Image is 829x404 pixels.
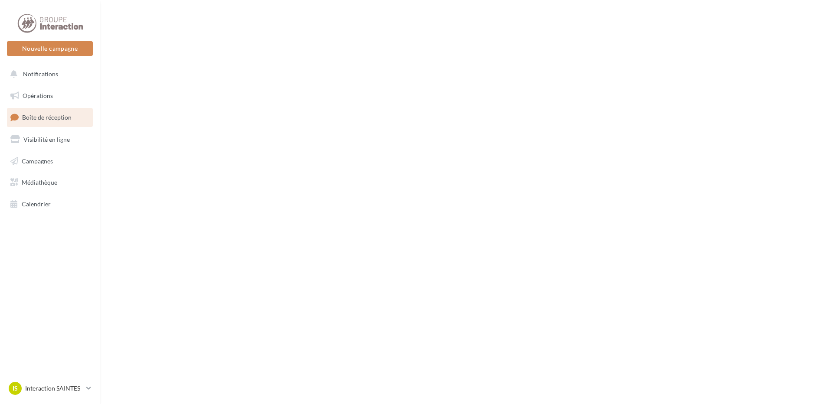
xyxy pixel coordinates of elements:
span: Campagnes [22,157,53,164]
a: Médiathèque [5,173,95,192]
button: Nouvelle campagne [7,41,93,56]
span: Notifications [23,70,58,78]
p: Interaction SAINTES [25,384,83,393]
a: Calendrier [5,195,95,213]
span: Calendrier [22,200,51,208]
span: Médiathèque [22,179,57,186]
a: Boîte de réception [5,108,95,127]
a: IS Interaction SAINTES [7,380,93,397]
a: Opérations [5,87,95,105]
span: Boîte de réception [22,114,72,121]
button: Notifications [5,65,91,83]
a: Visibilité en ligne [5,130,95,149]
span: Visibilité en ligne [23,136,70,143]
span: IS [13,384,18,393]
span: Opérations [23,92,53,99]
a: Campagnes [5,152,95,170]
